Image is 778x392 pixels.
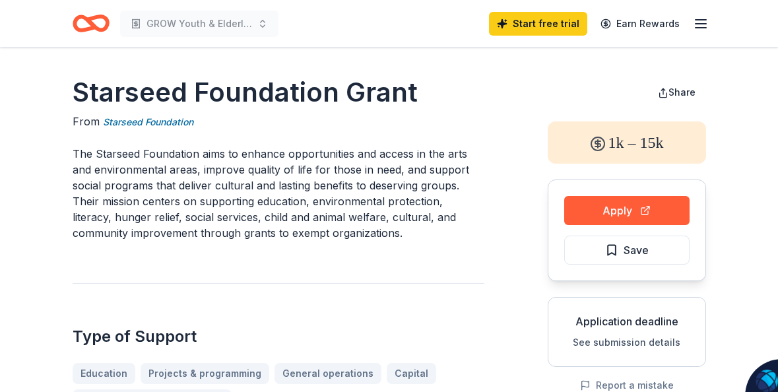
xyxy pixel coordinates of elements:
[141,363,269,384] a: Projects & programming
[73,363,135,384] a: Education
[275,363,381,384] a: General operations
[564,196,690,225] button: Apply
[624,242,649,259] span: Save
[593,12,688,36] a: Earn Rewards
[559,313,695,329] div: Application deadline
[73,74,484,111] h1: Starseed Foundation Grant
[73,146,484,241] p: The Starseed Foundation aims to enhance opportunities and access in the arts and environmental ar...
[146,16,252,32] span: GROW Youth & Elderly Development Program
[73,8,110,39] a: Home
[103,114,193,130] a: Starseed Foundation
[668,86,696,98] span: Share
[73,326,484,347] h2: Type of Support
[647,79,706,106] button: Share
[548,121,706,164] div: 1k – 15k
[573,335,680,350] button: See submission details
[120,11,278,37] button: GROW Youth & Elderly Development Program
[73,114,484,130] div: From
[564,236,690,265] button: Save
[387,363,436,384] a: Capital
[489,12,587,36] a: Start free trial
